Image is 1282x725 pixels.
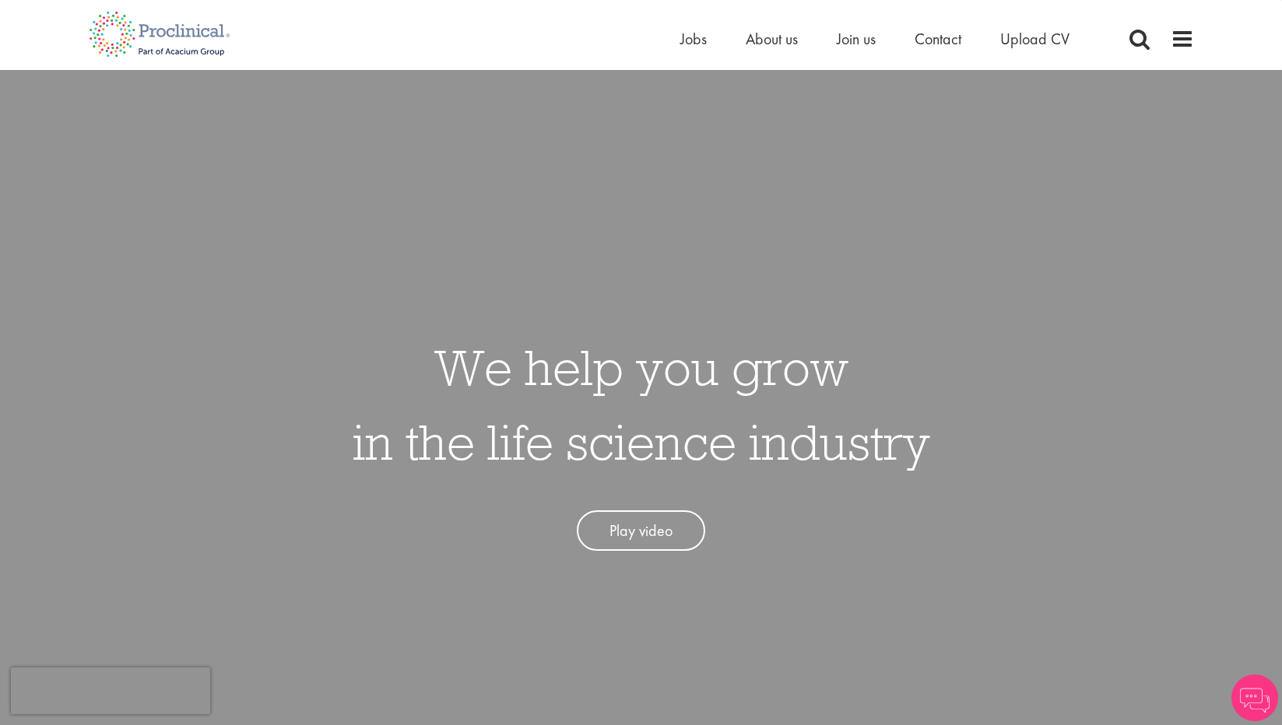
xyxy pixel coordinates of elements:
[746,29,798,49] a: About us
[915,29,961,49] a: Contact
[837,29,876,49] a: Join us
[1231,674,1278,721] img: Chatbot
[577,510,705,552] a: Play video
[353,330,930,479] h1: We help you grow in the life science industry
[680,29,707,49] a: Jobs
[1000,29,1070,49] a: Upload CV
